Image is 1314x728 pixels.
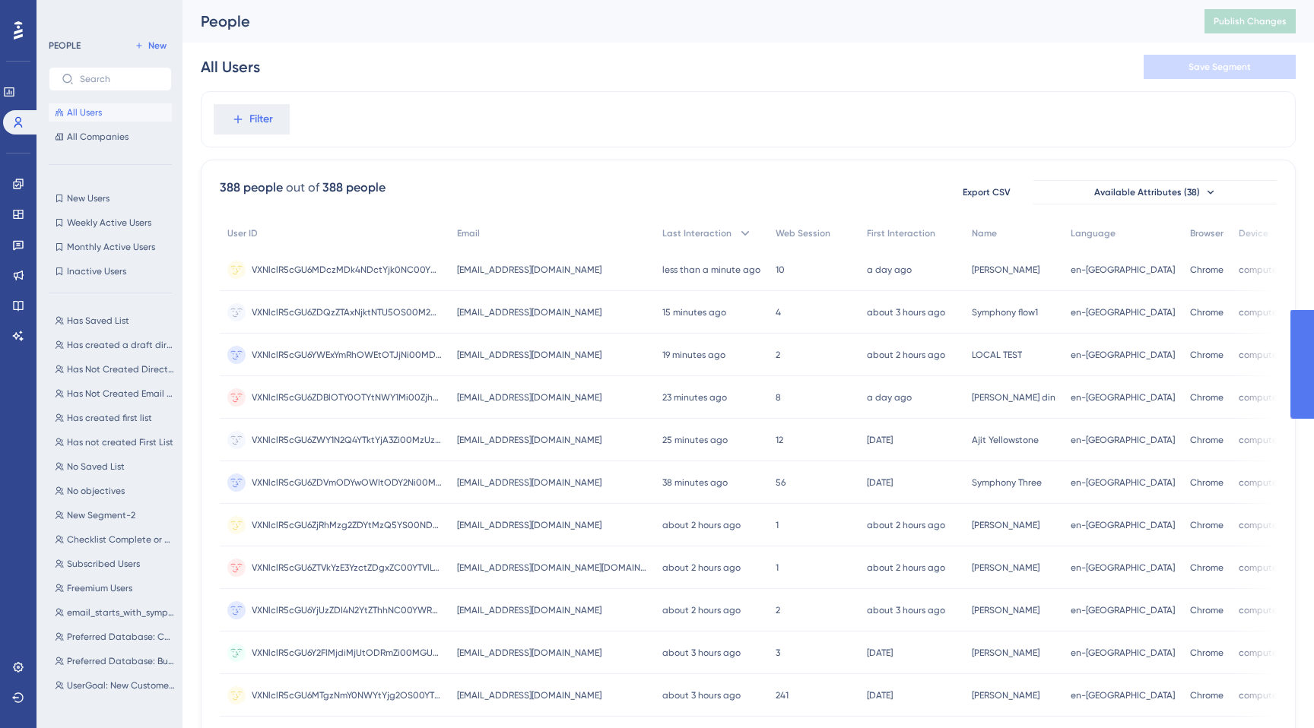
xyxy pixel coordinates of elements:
[80,74,159,84] input: Search
[67,363,175,375] span: Has Not Created Direct Mail Campaign
[1239,264,1281,276] span: computer
[201,56,260,78] div: All Users
[1190,604,1224,616] span: Chrome
[1239,519,1281,531] span: computer
[972,306,1038,318] span: Symphony flow1
[776,349,780,361] span: 2
[67,558,140,570] span: Subscribed Users
[67,217,151,229] span: Weekly Active Users
[457,264,601,276] span: [EMAIL_ADDRESS][DOMAIN_NAME]
[49,103,172,122] button: All Users
[49,262,172,280] button: Inactive Users
[49,336,181,354] button: Has created a draft direct mail campaign
[1190,349,1224,361] span: Chrome
[1190,519,1224,531] span: Chrome
[972,391,1055,404] span: [PERSON_NAME] din
[457,647,601,659] span: [EMAIL_ADDRESS][DOMAIN_NAME]
[252,476,442,489] span: VXNlclR5cGU6ZDVmODYwOWItODY2Ni00M2EwLTljMDItNDNhMDZiZjU2Nzc3
[867,562,945,573] time: about 2 hours ago
[776,476,786,489] span: 56
[1071,349,1175,361] span: en-[GEOGRAPHIC_DATA]
[1214,15,1287,27] span: Publish Changes
[129,36,172,55] button: New
[867,520,945,530] time: about 2 hours ago
[67,106,102,119] span: All Users
[67,679,175,692] span: UserGoal: New Customers, Lead Management
[49,189,172,207] button: New Users
[148,40,167,52] span: New
[867,647,893,658] time: [DATE]
[1071,519,1175,531] span: en-[GEOGRAPHIC_DATA]
[1071,604,1175,616] span: en-[GEOGRAPHIC_DATA]
[457,562,647,574] span: [EMAIL_ADDRESS][DOMAIN_NAME][DOMAIN_NAME]
[776,689,789,701] span: 241
[1189,61,1251,73] span: Save Segment
[776,227,830,239] span: Web Session
[867,690,893,701] time: [DATE]
[1190,227,1224,239] span: Browser
[49,628,181,646] button: Preferred Database: Consumer
[776,647,780,659] span: 3
[972,434,1039,446] span: Ajit Yellowstone
[662,392,727,403] time: 23 minutes ago
[867,307,945,318] time: about 3 hours ago
[322,179,386,197] div: 388 people
[252,647,442,659] span: VXNlclR5cGU6Y2FlMjdiMjUtODRmZi00MGUzLWJkMzAtYTA4YzFiM2Y0OWFk
[49,652,181,670] button: Preferred Database: Business
[972,519,1039,531] span: [PERSON_NAME]
[1144,55,1296,79] button: Save Segment
[1239,391,1281,404] span: computer
[49,238,172,256] button: Monthly Active Users
[67,655,175,667] span: Preferred Database: Business
[1071,264,1175,276] span: en-[GEOGRAPHIC_DATA]
[457,604,601,616] span: [EMAIL_ADDRESS][DOMAIN_NAME]
[220,179,283,197] div: 388 people
[1071,391,1175,404] span: en-[GEOGRAPHIC_DATA]
[67,631,175,643] span: Preferred Database: Consumer
[1204,9,1296,33] button: Publish Changes
[1071,647,1175,659] span: en-[GEOGRAPHIC_DATA]
[67,192,109,204] span: New Users
[67,509,135,521] span: New Segment-2
[1239,227,1268,239] span: Device
[252,391,442,404] span: VXNlclR5cGU6ZDBlOTY0OTYtNWY1Mi00ZjhmLWJmNTUtNmY4ODFkMjU5YjAz
[662,307,726,318] time: 15 minutes ago
[1239,306,1281,318] span: computer
[49,579,181,597] button: Freemium Users
[227,227,258,239] span: User ID
[867,350,945,360] time: about 2 hours ago
[1071,689,1175,701] span: en-[GEOGRAPHIC_DATA]
[1239,604,1281,616] span: computer
[67,582,132,594] span: Freemium Users
[776,306,781,318] span: 4
[1094,186,1200,198] span: Available Attributes (38)
[67,131,129,143] span: All Companies
[867,477,893,488] time: [DATE]
[867,264,912,275] time: a day ago
[1239,689,1281,701] span: computer
[662,562,741,573] time: about 2 hours ago
[662,520,741,530] time: about 2 hours ago
[662,477,728,488] time: 38 minutes ago
[67,485,125,497] span: No objectives
[67,533,175,546] span: Checklist Complete or Dismissed
[972,604,1039,616] span: [PERSON_NAME]
[49,40,81,52] div: PEOPLE
[49,482,181,500] button: No objectives
[67,606,175,619] span: email_starts_with_symphony
[662,690,741,701] time: about 3 hours ago
[776,604,780,616] span: 2
[67,436,173,448] span: Has not created First List
[948,180,1024,204] button: Export CSV
[1071,227,1116,239] span: Language
[49,506,181,524] button: New Segment-2
[972,264,1039,276] span: [PERSON_NAME]
[67,265,126,277] span: Inactive Users
[67,241,155,253] span: Monthly Active Users
[1190,647,1224,659] span: Chrome
[867,605,945,616] time: about 3 hours ago
[662,227,732,239] span: Last Interaction
[67,388,175,400] span: Has Not Created Email Campaign
[1239,349,1281,361] span: computer
[972,562,1039,574] span: [PERSON_NAME]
